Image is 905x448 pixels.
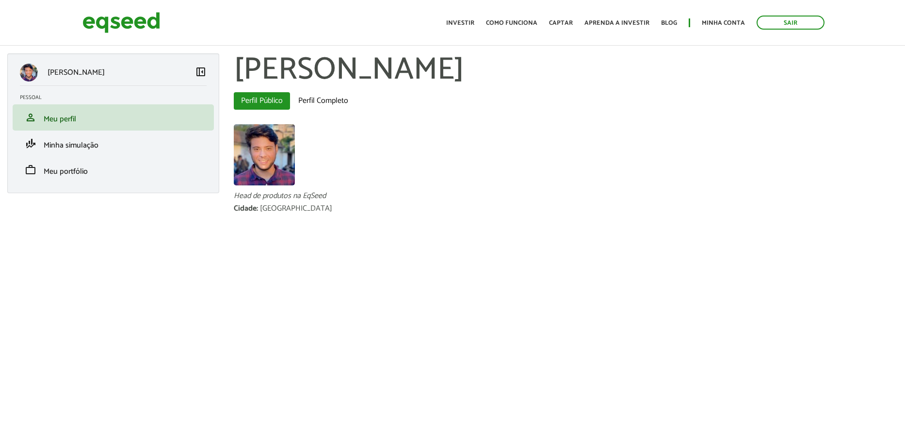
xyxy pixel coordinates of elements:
[702,20,745,26] a: Minha conta
[549,20,573,26] a: Captar
[257,202,258,215] span: :
[234,92,290,110] a: Perfil Público
[234,124,295,185] a: Ver perfil do usuário.
[25,164,36,176] span: work
[234,192,898,200] div: Head de produtos na EqSeed
[291,92,356,110] a: Perfil Completo
[260,205,332,213] div: [GEOGRAPHIC_DATA]
[195,66,207,78] span: left_panel_close
[661,20,677,26] a: Blog
[757,16,824,30] a: Sair
[446,20,474,26] a: Investir
[234,124,295,185] img: Foto de Leonardo Valim Craveira
[44,113,76,126] span: Meu perfil
[44,165,88,178] span: Meu portfólio
[584,20,649,26] a: Aprenda a investir
[20,138,207,149] a: finance_modeMinha simulação
[234,205,260,213] div: Cidade
[20,164,207,176] a: workMeu portfólio
[48,68,105,77] p: [PERSON_NAME]
[486,20,537,26] a: Como funciona
[234,53,898,87] h1: [PERSON_NAME]
[25,138,36,149] span: finance_mode
[82,10,160,35] img: EqSeed
[195,66,207,80] a: Colapsar menu
[44,139,98,152] span: Minha simulação
[20,112,207,123] a: personMeu perfil
[13,157,214,183] li: Meu portfólio
[13,131,214,157] li: Minha simulação
[20,95,214,100] h2: Pessoal
[25,112,36,123] span: person
[13,104,214,131] li: Meu perfil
